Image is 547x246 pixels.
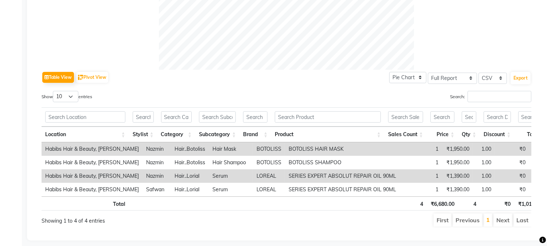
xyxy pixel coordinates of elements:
th: Total [42,196,129,211]
th: Tax: activate to sort column ascending [515,127,546,142]
td: ₹0 [495,142,529,156]
td: ₹0 [495,169,529,183]
td: BOTOLISS [253,142,285,156]
input: Search Subcategory [199,111,236,123]
td: Hair Mask [209,142,253,156]
th: Subcategory: activate to sort column ascending [195,127,239,142]
td: BOTOLISS SHAMPOO [285,156,400,169]
td: Safwan [142,183,171,196]
td: Habibs Hair & Beauty, [PERSON_NAME] [42,156,142,169]
td: 1 [400,169,442,183]
a: 1 [486,216,490,223]
td: BOTOLISS [253,156,285,169]
th: ₹6,680.00 [427,196,458,211]
button: Export [511,72,531,84]
td: 1.00 [473,142,495,156]
div: Showing 1 to 4 of 4 entries [42,213,239,225]
td: Hair..Botoliss [171,142,209,156]
th: Location: activate to sort column ascending [42,127,129,142]
td: 1 [400,142,442,156]
input: Search Stylist [133,111,154,123]
td: Hair..Lorial [171,183,209,196]
th: Discount: activate to sort column ascending [480,127,515,142]
th: Product: activate to sort column ascending [271,127,384,142]
td: Habibs Hair & Beauty, [PERSON_NAME] [42,142,142,156]
label: Search: [450,91,531,102]
input: Search Tax [518,111,542,123]
td: Habibs Hair & Beauty, [PERSON_NAME] [42,183,142,196]
input: Search Product [275,111,381,123]
td: BOTOLISS HAIR MASK [285,142,400,156]
select: Showentries [53,91,78,102]
img: pivot.png [78,75,83,80]
td: 1.00 [473,156,495,169]
td: SERIES EXPERT ABSOLUT REPAIR OIL 90ML [285,169,400,183]
td: ₹0 [495,183,529,196]
th: 4 [384,196,427,211]
button: Pivot View [76,72,108,83]
label: Show entries [42,91,92,102]
td: ₹1,390.00 [442,183,473,196]
td: Serum [209,183,253,196]
input: Search Discount [484,111,511,123]
input: Search Category [161,111,192,123]
input: Search Location [45,111,125,123]
td: Nazmin [142,169,171,183]
th: ₹1,018.98 [515,196,546,211]
td: 1 [400,156,442,169]
td: ₹1,950.00 [442,142,473,156]
td: SERIES EXPERT ABSOLUT REPAIR OIL 90ML [285,183,400,196]
th: Brand: activate to sort column ascending [239,127,271,142]
input: Search Price [430,111,454,123]
th: Category: activate to sort column ascending [157,127,196,142]
td: Habibs Hair & Beauty, [PERSON_NAME] [42,169,142,183]
td: 1.00 [473,169,495,183]
td: ₹1,390.00 [442,169,473,183]
input: Search Qty [462,111,476,123]
td: Hair..Botoliss [171,156,209,169]
th: Stylist: activate to sort column ascending [129,127,157,142]
th: Price: activate to sort column ascending [427,127,458,142]
td: 1.00 [473,183,495,196]
input: Search Brand [243,111,267,123]
th: Qty: activate to sort column ascending [458,127,480,142]
td: 1 [400,183,442,196]
th: Sales Count: activate to sort column ascending [384,127,427,142]
th: ₹0 [480,196,515,211]
td: Hair..Lorial [171,169,209,183]
input: Search Sales Count [388,111,423,123]
td: Serum [209,169,253,183]
td: Nazmin [142,142,171,156]
button: Table View [42,72,74,83]
td: LOREAL [253,183,285,196]
td: ₹0 [495,156,529,169]
input: Search: [468,91,531,102]
th: 4 [458,196,480,211]
td: ₹1,950.00 [442,156,473,169]
td: LOREAL [253,169,285,183]
td: Hair Shampoo [209,156,253,169]
td: Nazmin [142,156,171,169]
